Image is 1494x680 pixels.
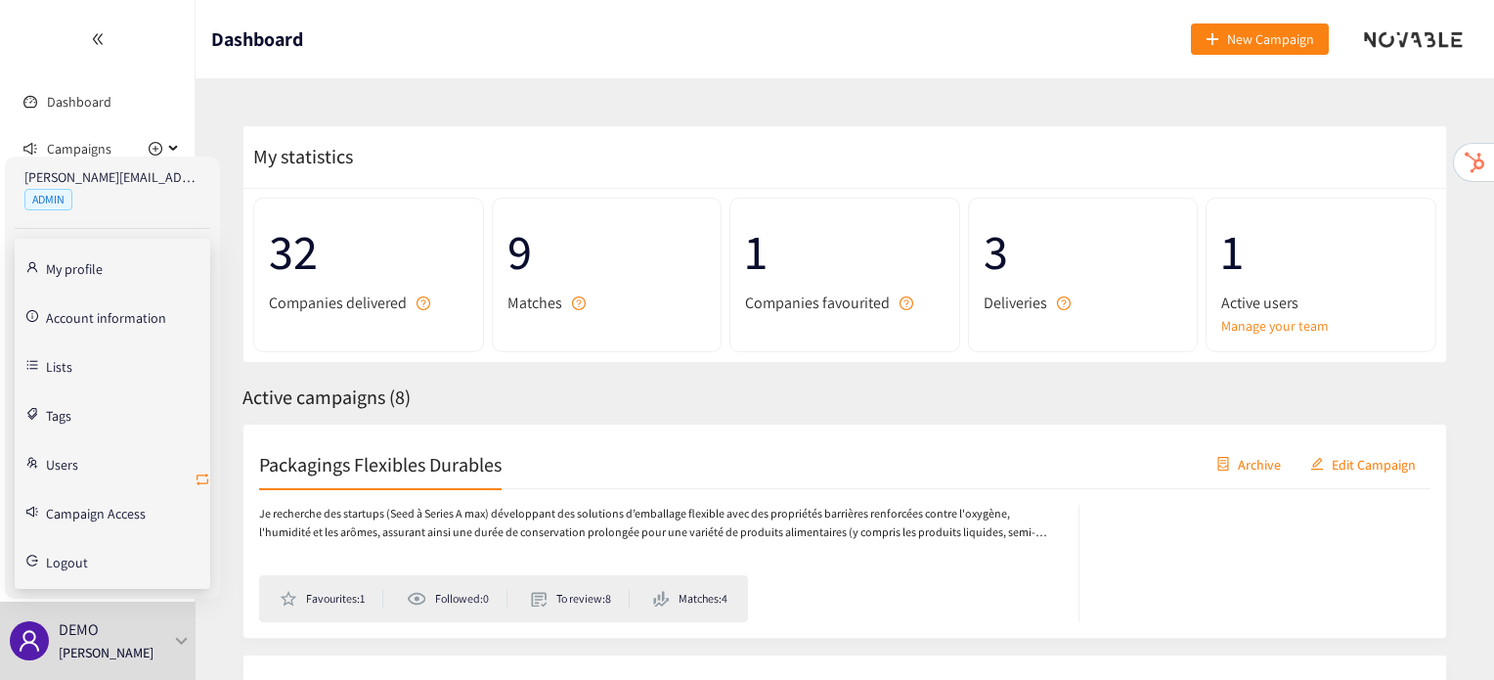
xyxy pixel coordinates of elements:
span: logout [26,555,38,567]
a: Lists [46,356,72,374]
button: containerArchive [1202,448,1296,479]
span: question-circle [417,296,430,310]
span: Active users [1221,291,1298,315]
a: Users [46,454,78,472]
a: Dashboard [47,93,111,111]
span: retweet [195,472,210,490]
iframe: Chat Widget [1396,586,1494,680]
li: Favourites: 1 [280,590,383,608]
span: 3 [984,213,1183,291]
span: 1 [1221,213,1421,291]
button: retweet [195,465,210,496]
span: Deliveries [984,291,1047,315]
li: To review: 8 [531,590,630,608]
p: DEMO [59,617,99,642]
span: question-circle [572,296,586,310]
span: plus-circle [149,142,162,156]
span: edit [1310,457,1324,473]
span: New Campaign [1227,28,1314,50]
span: ADMIN [24,189,72,210]
span: question-circle [900,296,913,310]
a: My profile [46,258,103,276]
span: sound [23,142,37,156]
a: Packagings Flexibles DurablescontainerArchiveeditEdit CampaignJe recherche des startups (Seed à S... [242,424,1447,639]
span: Companies favourited [745,291,890,315]
a: Manage your team [1221,315,1421,337]
span: Edit Campaign [1332,453,1416,475]
p: Je recherche des startups (Seed à Series A max) développant des solutions d’emballage flexible av... [259,505,1059,542]
span: 9 [507,213,707,291]
button: editEdit Campaign [1296,448,1430,479]
a: Tags [46,405,71,423]
p: [PERSON_NAME][EMAIL_ADDRESS][DOMAIN_NAME] [24,166,200,188]
span: 1 [745,213,945,291]
button: plusNew Campaign [1191,23,1329,55]
span: Matches [507,291,562,315]
p: [PERSON_NAME] [59,642,154,663]
span: container [1216,457,1230,473]
span: Logout [46,556,88,569]
span: Campaigns [47,129,111,168]
span: 32 [269,213,468,291]
li: Matches: 4 [653,590,727,608]
span: user [18,629,41,653]
a: Account information [46,307,166,325]
span: My statistics [243,144,353,169]
span: question-circle [1057,296,1071,310]
li: Followed: 0 [407,590,506,608]
span: plus [1206,32,1219,48]
span: Active campaigns ( 8 ) [242,385,411,410]
h2: Packagings Flexibles Durables [259,450,502,477]
a: Campaign Access [46,503,146,521]
span: double-left [91,32,105,46]
span: Companies delivered [269,291,407,315]
span: Archive [1238,453,1281,475]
